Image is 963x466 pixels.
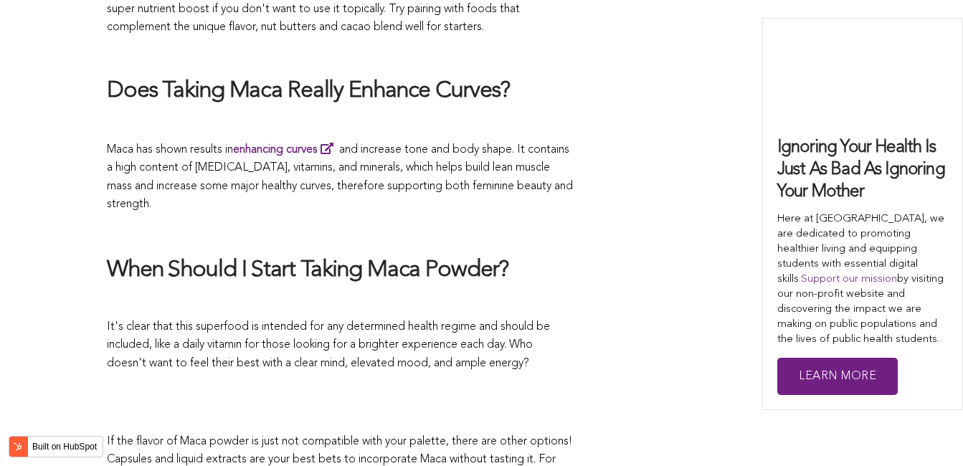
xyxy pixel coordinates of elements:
[777,358,898,396] a: Learn More
[891,397,963,466] iframe: Chat Widget
[107,144,573,211] span: Maca has shown results in and increase tone and body shape. It contains a high content of [MEDICA...
[233,144,339,156] a: enhancing curves
[107,256,573,286] h2: When Should I Start Taking Maca Powder?
[107,77,573,107] h2: Does Taking Maca Really Enhance Curves?
[27,437,103,456] label: Built on HubSpot
[107,321,550,369] span: It's clear that this superfood is intended for any determined health regime and should be include...
[9,436,103,457] button: Built on HubSpot
[233,144,318,156] strong: enhancing curves
[9,438,27,455] img: HubSpot sprocket logo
